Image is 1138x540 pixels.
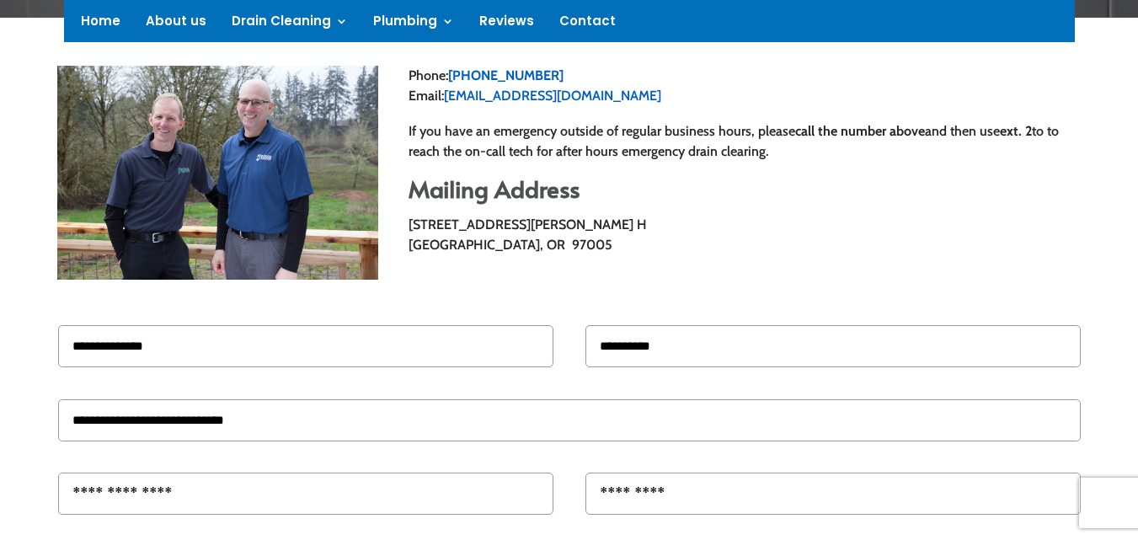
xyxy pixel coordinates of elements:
[925,123,1000,139] span: and then use
[232,15,348,34] a: Drain Cleaning
[409,123,795,139] span: If you have an emergency outside of regular business hours, please
[795,123,925,139] strong: call the number above
[57,66,378,280] img: _MG_4209 (1)
[448,67,564,83] a: [PHONE_NUMBER]
[479,15,534,34] a: Reviews
[409,67,448,83] span: Phone:
[409,237,612,253] span: [GEOGRAPHIC_DATA], OR 97005
[559,15,616,34] a: Contact
[1000,123,1032,139] strong: ext. 2
[81,15,120,34] a: Home
[146,15,206,34] a: About us
[409,88,444,104] span: Email:
[409,217,647,233] span: [STREET_ADDRESS][PERSON_NAME] H
[373,15,454,34] a: Plumbing
[444,88,661,104] a: [EMAIL_ADDRESS][DOMAIN_NAME]
[409,177,1081,209] h2: Mailing Address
